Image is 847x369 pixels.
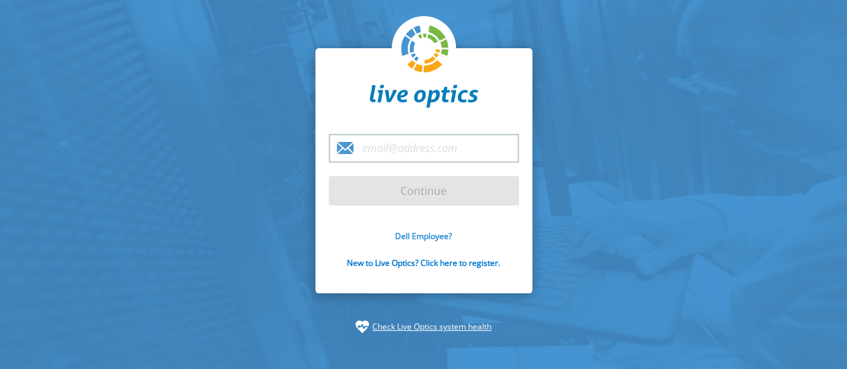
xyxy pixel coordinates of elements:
img: liveoptics-logo.svg [401,25,449,74]
a: Check Live Optics system health [372,320,491,334]
a: New to Live Optics? Click here to register. [347,257,500,269]
img: status-check-icon.svg [356,320,369,334]
a: Dell Employee? [395,230,452,242]
img: liveoptics-word.svg [370,84,478,108]
input: email@address.com [329,134,519,163]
